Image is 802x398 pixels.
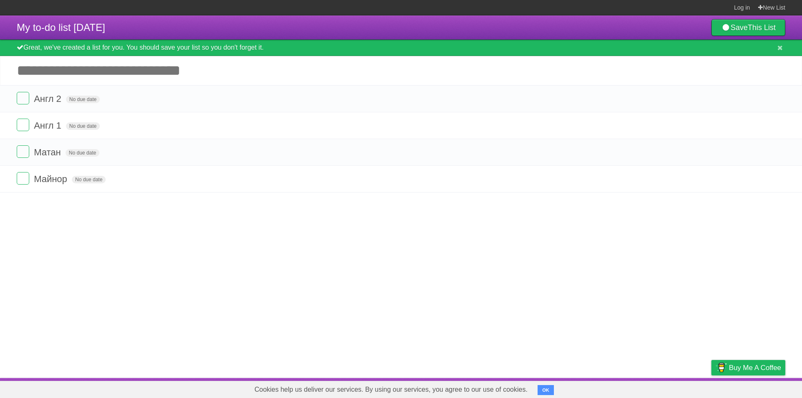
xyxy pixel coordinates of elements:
[34,120,63,131] span: Англ 1
[17,22,105,33] span: My to-do list [DATE]
[17,172,29,185] label: Done
[34,94,63,104] span: Англ 2
[17,119,29,131] label: Done
[34,147,63,157] span: Матан
[628,380,662,396] a: Developers
[34,174,69,184] span: Майнор
[748,23,776,32] b: This List
[729,360,781,375] span: Buy me a coffee
[711,19,785,36] a: SaveThis List
[711,360,785,375] a: Buy me a coffee
[538,385,554,395] button: OK
[672,380,690,396] a: Terms
[66,122,100,130] span: No due date
[700,380,722,396] a: Privacy
[66,149,99,157] span: No due date
[17,145,29,158] label: Done
[733,380,785,396] a: Suggest a feature
[17,92,29,104] label: Done
[72,176,106,183] span: No due date
[66,96,100,103] span: No due date
[716,360,727,375] img: Buy me a coffee
[246,381,536,398] span: Cookies help us deliver our services. By using our services, you agree to our use of cookies.
[600,380,618,396] a: About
